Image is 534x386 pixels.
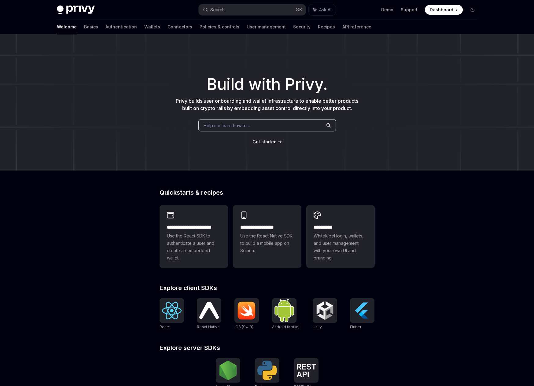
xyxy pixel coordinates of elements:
[200,20,239,34] a: Policies & controls
[314,232,367,262] span: Whitelabel login, wallets, and user management with your own UI and branding.
[160,345,220,351] span: Explore server SDKs
[199,4,306,15] button: Search...⌘K
[468,5,477,15] button: Toggle dark mode
[293,20,311,34] a: Security
[160,189,223,196] span: Quickstarts & recipes
[350,325,361,329] span: Flutter
[160,285,217,291] span: Explore client SDKs
[381,7,393,13] a: Demo
[240,232,294,254] span: Use the React Native SDK to build a mobile app on Solana.
[160,325,170,329] span: React
[105,20,137,34] a: Authentication
[296,7,302,12] span: ⌘ K
[57,20,77,34] a: Welcome
[218,361,238,380] img: NodeJS
[168,20,192,34] a: Connectors
[199,302,219,319] img: React Native
[252,139,277,144] span: Get started
[204,122,250,129] span: Help me learn how to…
[234,325,253,329] span: iOS (Swift)
[306,205,375,268] a: **** *****Whitelabel login, wallets, and user management with your own UI and branding.
[197,325,220,329] span: React Native
[309,4,336,15] button: Ask AI
[237,301,256,320] img: iOS (Swift)
[144,20,160,34] a: Wallets
[272,298,300,330] a: Android (Kotlin)Android (Kotlin)
[274,299,294,322] img: Android (Kotlin)
[234,298,259,330] a: iOS (Swift)iOS (Swift)
[319,7,331,13] span: Ask AI
[313,298,337,330] a: UnityUnity
[210,6,227,13] div: Search...
[272,325,300,329] span: Android (Kotlin)
[401,7,418,13] a: Support
[318,20,335,34] a: Recipes
[350,298,374,330] a: FlutterFlutter
[197,298,221,330] a: React NativeReact Native
[296,364,316,377] img: REST API
[167,232,221,262] span: Use the React SDK to authenticate a user and create an embedded wallet.
[342,20,371,34] a: API reference
[160,298,184,330] a: ReactReact
[252,139,277,145] a: Get started
[430,7,453,13] span: Dashboard
[207,79,328,90] span: Build with Privy.
[247,20,286,34] a: User management
[57,6,95,14] img: dark logo
[233,205,301,268] a: **** **** **** ***Use the React Native SDK to build a mobile app on Solana.
[352,301,372,320] img: Flutter
[84,20,98,34] a: Basics
[315,301,335,320] img: Unity
[313,325,322,329] span: Unity
[176,98,358,111] span: Privy builds user onboarding and wallet infrastructure to enable better products built on crypto ...
[425,5,463,15] a: Dashboard
[257,361,277,380] img: Python
[162,302,182,319] img: React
